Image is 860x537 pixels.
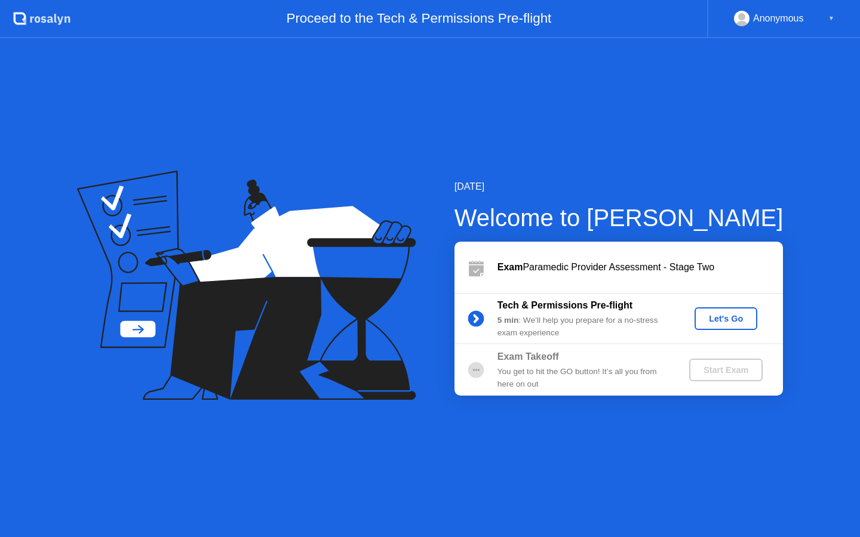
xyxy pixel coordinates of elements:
div: Let's Go [699,314,752,323]
div: Paramedic Provider Assessment - Stage Two [497,260,783,274]
div: [DATE] [454,180,784,194]
b: Tech & Permissions Pre-flight [497,300,632,310]
b: Exam Takeoff [497,351,559,362]
button: Let's Go [695,307,757,330]
div: Welcome to [PERSON_NAME] [454,200,784,236]
div: Anonymous [753,11,804,26]
div: Start Exam [694,365,758,375]
div: You get to hit the GO button! It’s all you from here on out [497,366,669,390]
b: Exam [497,262,523,272]
button: Start Exam [689,359,763,381]
b: 5 min [497,316,519,325]
div: ▼ [828,11,834,26]
div: : We’ll help you prepare for a no-stress exam experience [497,314,669,339]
